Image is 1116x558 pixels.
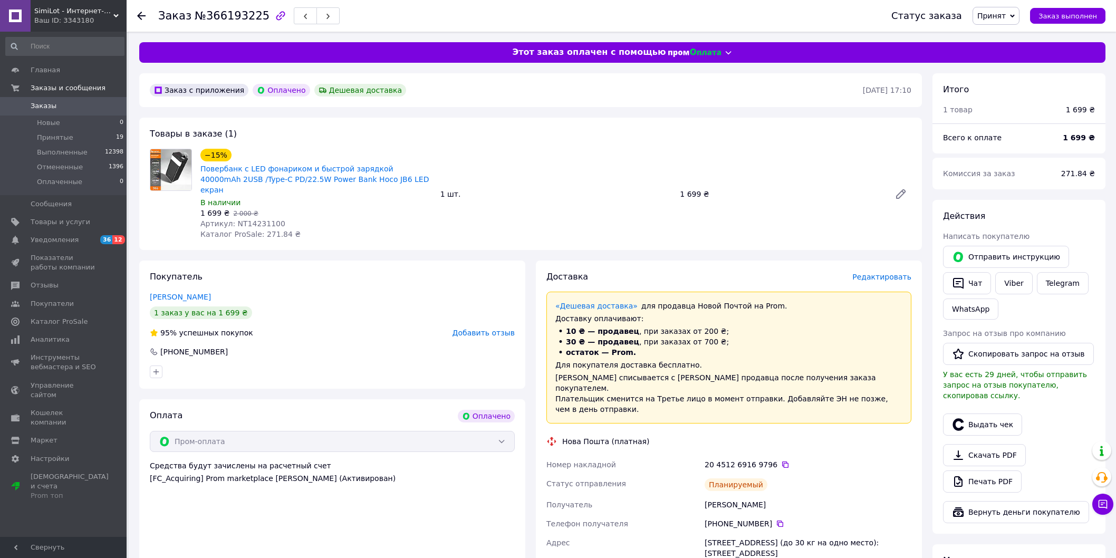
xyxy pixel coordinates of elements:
div: Для покупателя доставка бесплатно. [555,360,902,370]
span: Главная [31,65,60,75]
div: −15% [200,149,232,161]
span: Каталог ProSale: 271.84 ₴ [200,230,301,238]
span: Этот заказ оплачен с помощью [512,46,666,59]
span: SimiLot - Интернет-магазин популярных товаров [34,6,113,16]
span: 1396 [109,162,123,172]
span: Выполненные [37,148,88,157]
span: Итого [943,84,969,94]
span: Принят [977,12,1006,20]
span: Показатели работы компании [31,253,98,272]
span: Запрос на отзыв про компанию [943,329,1066,338]
div: Ваш ID: 3343180 [34,16,127,25]
span: 36 [100,235,112,244]
span: 2 000 ₴ [233,210,258,217]
a: Печать PDF [943,470,1022,493]
div: Статус заказа [891,11,962,21]
span: В наличии [200,198,240,207]
div: Планируемый [705,478,767,491]
div: 1 699 ₴ [676,187,886,201]
a: Скачать PDF [943,444,1026,466]
div: 1 заказ у вас на 1 699 ₴ [150,306,252,319]
span: Заказ [158,9,191,22]
span: Заказы [31,101,56,111]
div: [PERSON_NAME] списывается с [PERSON_NAME] продавца после получения заказа покупателем. Плательщик... [555,372,902,415]
button: Чат [943,272,991,294]
span: 19 [116,133,123,142]
div: Оплачено [253,84,310,97]
div: [FC_Acquiring] Prom marketplace [PERSON_NAME] (Активирован) [150,473,515,484]
span: 10 ₴ — продавец [566,327,639,335]
span: остаток — Prom. [566,348,636,357]
a: Редактировать [890,184,911,205]
span: Заказы и сообщения [31,83,105,93]
span: Каталог ProSale [31,317,88,326]
span: 12 [112,235,124,244]
span: Уведомления [31,235,79,245]
li: , при заказах от 700 ₴; [555,336,902,347]
button: Отправить инструкцию [943,246,1069,268]
a: WhatsApp [943,299,998,320]
div: для продавца Новой Почтой на Prom. [555,301,902,311]
input: Поиск [5,37,124,56]
span: Добавить отзыв [453,329,515,337]
span: Сообщения [31,199,72,209]
div: Вернуться назад [137,11,146,21]
a: Viber [995,272,1032,294]
span: 0 [120,118,123,128]
span: Всего к оплате [943,133,1002,142]
div: 20 4512 6916 9796 [705,459,911,470]
span: Доставка [546,272,588,282]
a: «Дешевая доставка» [555,302,638,310]
a: Повербанк с LED фонариком и быстрой зарядкой 40000mAh 2USB /Type-C PD/22.5W Power Bank Hoco JB6 L... [200,165,429,194]
span: Адрес [546,538,570,547]
span: Номер накладной [546,460,616,469]
span: 1 699 ₴ [200,209,229,217]
button: Выдать чек [943,413,1022,436]
span: Телефон получателя [546,519,628,528]
span: Артикул: NT14231100 [200,219,285,228]
span: Кошелек компании [31,408,98,427]
span: Написать покупателю [943,232,1030,240]
b: 1 699 ₴ [1063,133,1095,142]
span: Настройки [31,454,69,464]
div: Оплачено [458,410,515,422]
span: Оплата [150,410,182,420]
button: Чат с покупателем [1092,494,1113,515]
span: У вас есть 29 дней, чтобы отправить запрос на отзыв покупателю, скопировав ссылку. [943,370,1087,400]
div: [PHONE_NUMBER] [159,347,229,357]
span: Товары и услуги [31,217,90,227]
span: Инструменты вебмастера и SEO [31,353,98,372]
span: Аналитика [31,335,70,344]
span: 271.84 ₴ [1061,169,1095,178]
span: 30 ₴ — продавец [566,338,639,346]
span: Оплаченные [37,177,82,187]
button: Вернуть деньги покупателю [943,501,1089,523]
div: Заказ с приложения [150,84,248,97]
span: 0 [120,177,123,187]
span: Управление сайтом [31,381,98,400]
div: [PHONE_NUMBER] [705,518,911,529]
div: [PERSON_NAME] [703,495,913,514]
a: Telegram [1037,272,1089,294]
span: Статус отправления [546,479,626,488]
time: [DATE] 17:10 [863,86,911,94]
span: Отмененные [37,162,83,172]
div: Нова Пошта (платная) [560,436,652,447]
div: успешных покупок [150,328,253,338]
img: Повербанк с LED фонариком и быстрой зарядкой 40000mAh 2USB /Type-C PD/22.5W Power Bank Hoco JB6 L... [150,149,191,190]
span: 12398 [105,148,123,157]
span: Комиссия за заказ [943,169,1015,178]
span: Отзывы [31,281,59,290]
span: Редактировать [852,273,911,281]
span: Заказ выполнен [1038,12,1097,20]
span: №366193225 [195,9,270,22]
span: Действия [943,211,985,221]
span: Новые [37,118,60,128]
span: Принятые [37,133,73,142]
button: Скопировать запрос на отзыв [943,343,1094,365]
div: 1 699 ₴ [1066,104,1095,115]
span: Покупатели [31,299,74,309]
span: Маркет [31,436,57,445]
button: Заказ выполнен [1030,8,1105,24]
span: 1 товар [943,105,973,114]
